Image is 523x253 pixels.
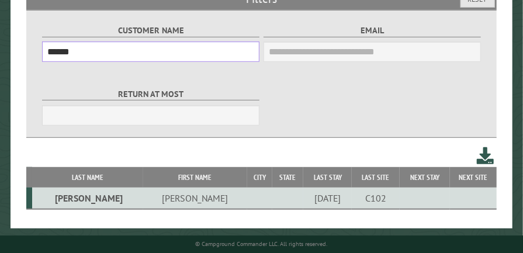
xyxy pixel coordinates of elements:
[272,167,303,188] th: State
[305,192,350,204] div: [DATE]
[143,167,247,188] th: First Name
[400,167,450,188] th: Next Stay
[477,145,494,167] a: Download this customer list (.csv)
[42,24,259,37] label: Customer Name
[352,188,400,209] td: C102
[450,167,497,188] th: Next Site
[264,24,481,37] label: Email
[303,167,352,188] th: Last Stay
[143,188,247,209] td: [PERSON_NAME]
[32,167,143,188] th: Last Name
[32,188,143,209] td: [PERSON_NAME]
[42,88,259,101] label: Return at most
[196,240,328,248] small: © Campground Commander LLC. All rights reserved.
[352,167,400,188] th: Last Site
[247,167,272,188] th: City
